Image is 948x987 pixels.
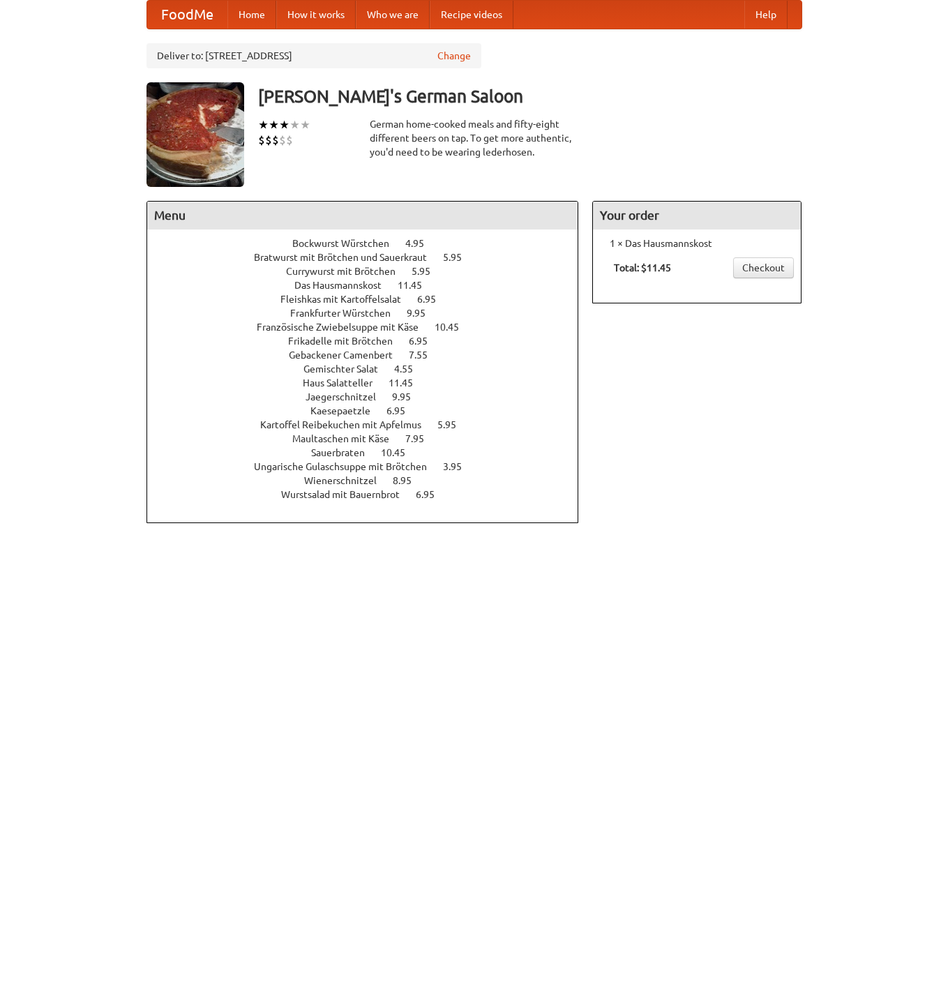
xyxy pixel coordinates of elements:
a: Kaesepaetzle 6.95 [310,405,431,416]
span: 11.45 [398,280,436,291]
div: German home-cooked meals and fifty-eight different beers on tap. To get more authentic, you'd nee... [370,117,579,159]
a: Currywurst mit Brötchen 5.95 [286,266,456,277]
a: Who we are [356,1,430,29]
span: Gebackener Camenbert [289,349,407,361]
span: Haus Salatteller [303,377,386,389]
a: Help [744,1,788,29]
span: 9.95 [392,391,425,402]
span: Maultaschen mit Käse [292,433,403,444]
span: 6.95 [417,294,450,305]
span: Wienerschnitzel [304,475,391,486]
a: Recipe videos [430,1,513,29]
span: Bratwurst mit Brötchen und Sauerkraut [254,252,441,263]
span: 6.95 [386,405,419,416]
li: ★ [289,117,300,133]
li: ★ [300,117,310,133]
span: Kaesepaetzle [310,405,384,416]
li: $ [258,133,265,148]
a: Ungarische Gulaschsuppe mit Brötchen 3.95 [254,461,488,472]
a: Gebackener Camenbert 7.55 [289,349,453,361]
li: 1 × Das Hausmannskost [600,236,794,250]
a: Wienerschnitzel 8.95 [304,475,437,486]
a: Checkout [733,257,794,278]
span: 10.45 [435,322,473,333]
span: 10.45 [381,447,419,458]
span: 9.95 [407,308,439,319]
h3: [PERSON_NAME]'s German Saloon [258,82,802,110]
b: Total: $11.45 [614,262,671,273]
span: Frikadelle mit Brötchen [288,336,407,347]
span: 11.45 [389,377,427,389]
li: $ [265,133,272,148]
span: 4.55 [394,363,427,375]
span: Französische Zwiebelsuppe mit Käse [257,322,432,333]
li: $ [286,133,293,148]
span: Wurstsalad mit Bauernbrot [281,489,414,500]
span: Sauerbraten [311,447,379,458]
span: Bockwurst Würstchen [292,238,403,249]
a: Maultaschen mit Käse 7.95 [292,433,450,444]
li: ★ [269,117,279,133]
span: 7.55 [409,349,442,361]
a: Sauerbraten 10.45 [311,447,431,458]
span: Kartoffel Reibekuchen mit Apfelmus [260,419,435,430]
a: Das Hausmannskost 11.45 [294,280,448,291]
span: 7.95 [405,433,438,444]
a: Französische Zwiebelsuppe mit Käse 10.45 [257,322,485,333]
a: Gemischter Salat 4.55 [303,363,439,375]
span: 5.95 [437,419,470,430]
a: How it works [276,1,356,29]
span: 5.95 [443,252,476,263]
li: ★ [279,117,289,133]
a: Jaegerschnitzel 9.95 [306,391,437,402]
span: Gemischter Salat [303,363,392,375]
a: Wurstsalad mit Bauernbrot 6.95 [281,489,460,500]
span: Currywurst mit Brötchen [286,266,409,277]
span: 8.95 [393,475,426,486]
h4: Menu [147,202,578,229]
a: Kartoffel Reibekuchen mit Apfelmus 5.95 [260,419,482,430]
span: 4.95 [405,238,438,249]
span: 5.95 [412,266,444,277]
img: angular.jpg [146,82,244,187]
a: Bockwurst Würstchen 4.95 [292,238,450,249]
h4: Your order [593,202,801,229]
span: Ungarische Gulaschsuppe mit Brötchen [254,461,441,472]
li: $ [279,133,286,148]
a: Frikadelle mit Brötchen 6.95 [288,336,453,347]
span: 6.95 [409,336,442,347]
span: 6.95 [416,489,449,500]
span: Fleishkas mit Kartoffelsalat [280,294,415,305]
a: Change [437,49,471,63]
span: 3.95 [443,461,476,472]
span: Frankfurter Würstchen [290,308,405,319]
a: Haus Salatteller 11.45 [303,377,439,389]
a: Frankfurter Würstchen 9.95 [290,308,451,319]
div: Deliver to: [STREET_ADDRESS] [146,43,481,68]
li: ★ [258,117,269,133]
a: FoodMe [147,1,227,29]
a: Home [227,1,276,29]
span: Jaegerschnitzel [306,391,390,402]
a: Bratwurst mit Brötchen und Sauerkraut 5.95 [254,252,488,263]
span: Das Hausmannskost [294,280,396,291]
li: $ [272,133,279,148]
a: Fleishkas mit Kartoffelsalat 6.95 [280,294,462,305]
